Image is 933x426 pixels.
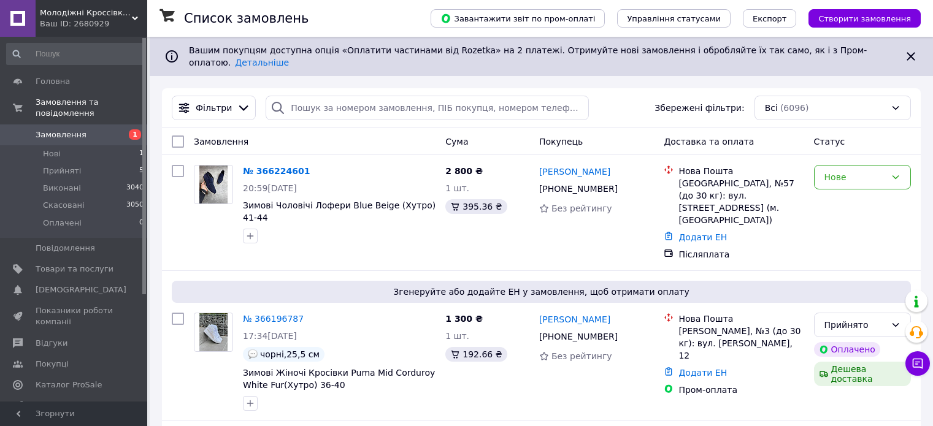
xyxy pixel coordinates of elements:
input: Пошук [6,43,145,65]
span: [DEMOGRAPHIC_DATA] [36,284,126,295]
span: чорні,25,5 см [260,349,320,359]
div: [GEOGRAPHIC_DATA], №57 (до 30 кг): вул. [STREET_ADDRESS] (м. [GEOGRAPHIC_DATA]) [678,177,804,226]
span: Скасовані [43,200,85,211]
span: Доставка та оплата [664,137,754,146]
span: Управління статусами [627,14,721,23]
span: Покупці [36,359,69,370]
img: Фото товару [199,313,228,351]
span: 1 шт. [445,331,469,341]
span: Головна [36,76,70,87]
span: Всі [765,102,778,114]
span: Аналітика [36,400,78,411]
span: 0 [139,218,144,229]
a: Створити замовлення [796,13,921,23]
a: № 366224601 [243,166,310,176]
div: Нове [824,170,886,184]
button: Створити замовлення [808,9,921,28]
button: Завантажити звіт по пром-оплаті [431,9,605,28]
a: Фото товару [194,165,233,204]
span: Статус [814,137,845,146]
span: Нові [43,148,61,159]
span: Без рейтингу [551,351,612,361]
span: 3040 [126,183,144,194]
div: Ваш ID: 2680929 [40,18,147,29]
span: Повідомлення [36,243,95,254]
a: Детальніше [235,58,289,67]
span: 1 [129,129,141,140]
img: Фото товару [199,165,228,203]
div: Нова Пошта [678,165,804,177]
div: Нова Пошта [678,313,804,325]
span: Покупець [539,137,583,146]
span: 1 [139,148,144,159]
span: [PHONE_NUMBER] [539,332,618,341]
a: Фото товару [194,313,233,352]
span: Без рейтингу [551,203,612,213]
span: Експорт [753,14,787,23]
span: 1 300 ₴ [445,314,483,324]
span: Прийняті [43,165,81,177]
span: Згенеруйте або додайте ЕН у замовлення, щоб отримати оплату [177,286,906,298]
img: :speech_balloon: [248,349,258,359]
span: Замовлення [194,137,248,146]
button: Експорт [743,9,797,28]
span: Збережені фільтри: [655,102,744,114]
div: 395.36 ₴ [445,199,507,214]
span: Молодіжні Кроссівки та Аксесуари [40,7,132,18]
input: Пошук за номером замовлення, ПІБ покупця, номером телефону, Email, номером накладної [266,96,589,120]
a: [PERSON_NAME] [539,165,610,178]
span: Завантажити звіт по пром-оплаті [440,13,595,24]
button: Управління статусами [617,9,731,28]
div: 192.66 ₴ [445,347,507,362]
span: (6096) [780,103,809,113]
span: 5 [139,165,144,177]
span: Фільтри [196,102,232,114]
span: Товари та послуги [36,264,113,275]
span: Вашим покупцям доступна опція «Оплатити частинами від Rozetka» на 2 платежі. Отримуйте нові замов... [189,45,867,67]
span: 1 шт. [445,183,469,193]
span: 2 800 ₴ [445,166,483,176]
span: [PHONE_NUMBER] [539,184,618,194]
div: Пром-оплата [678,384,804,396]
div: [PERSON_NAME], №3 (до 30 кг): вул. [PERSON_NAME], 12 [678,325,804,362]
span: Замовлення та повідомлення [36,97,147,119]
div: Дешева доставка [814,362,911,386]
span: Cума [445,137,468,146]
span: Замовлення [36,129,86,140]
span: Виконані [43,183,81,194]
span: Оплачені [43,218,82,229]
span: Відгуки [36,338,67,349]
a: [PERSON_NAME] [539,313,610,325]
a: Зимові Жіночі Кросівки Puma Mid Corduroy White Fur(Хутро) 36-40 [243,368,435,390]
div: Прийнято [824,318,886,332]
h1: Список замовлень [184,11,309,26]
span: Показники роботи компанії [36,305,113,327]
button: Чат з покупцем [905,351,930,376]
a: Додати ЕН [678,368,727,378]
a: Додати ЕН [678,232,727,242]
span: 17:34[DATE] [243,331,297,341]
div: Післяплата [678,248,804,261]
span: Каталог ProSale [36,379,102,390]
span: 20:59[DATE] [243,183,297,193]
a: Зимові Чоловічі Лофери Blue Beige (Хутро) 41-44 [243,200,436,223]
span: Створити замовлення [818,14,911,23]
span: 3050 [126,200,144,211]
a: № 366196787 [243,314,304,324]
div: Оплачено [814,342,880,357]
